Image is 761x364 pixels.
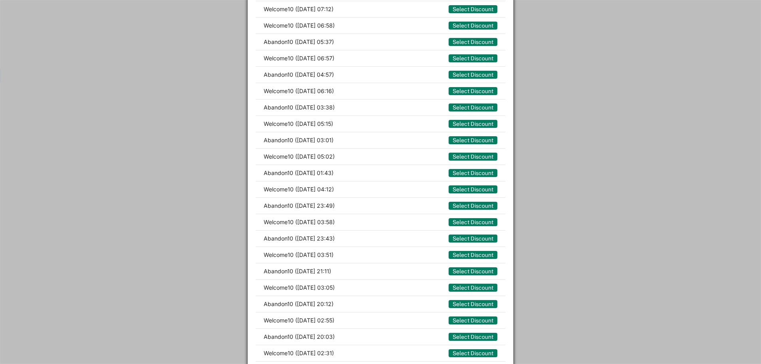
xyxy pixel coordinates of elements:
[264,105,449,110] div: Abandon10 ([DATE] 03:38)
[264,88,449,94] div: Welcome10 ([DATE] 06:16)
[264,318,449,323] div: Welcome10 ([DATE] 02:55)
[449,38,497,46] button: Select Discount
[449,22,497,30] button: Select Discount
[449,300,497,308] button: Select Discount
[449,103,497,111] button: Select Discount
[264,252,449,258] div: Welcome10 ([DATE] 03:51)
[449,284,497,292] button: Select Discount
[264,39,449,45] div: Abandon10 ([DATE] 05:37)
[264,72,449,78] div: Abandon10 ([DATE] 04:57)
[449,235,497,243] button: Select Discount
[264,301,449,307] div: Abandon10 ([DATE] 20:12)
[449,136,497,144] button: Select Discount
[449,87,497,95] button: Select Discount
[449,120,497,128] button: Select Discount
[449,202,497,210] button: Select Discount
[264,334,449,340] div: Abandon10 ([DATE] 20:03)
[264,269,449,274] div: Abandon10 ([DATE] 21:11)
[264,236,449,241] div: Abandon10 ([DATE] 23:43)
[449,251,497,259] button: Select Discount
[264,137,449,143] div: Abandon10 ([DATE] 03:01)
[264,350,449,356] div: Welcome10 ([DATE] 02:31)
[264,56,449,61] div: Welcome10 ([DATE] 06:57)
[449,71,497,79] button: Select Discount
[449,218,497,226] button: Select Discount
[449,316,497,324] button: Select Discount
[449,54,497,62] button: Select Discount
[264,154,449,159] div: Welcome10 ([DATE] 05:02)
[264,203,449,209] div: Abandon10 ([DATE] 23:49)
[264,285,449,290] div: Welcome10 ([DATE] 03:05)
[264,6,449,12] div: Welcome10 ([DATE] 07:12)
[449,5,497,13] button: Select Discount
[449,185,497,193] button: Select Discount
[264,121,449,127] div: Welcome10 ([DATE] 05:15)
[449,153,497,161] button: Select Discount
[449,333,497,341] button: Select Discount
[449,349,497,357] button: Select Discount
[264,23,449,28] div: Welcome10 ([DATE] 06:58)
[264,187,449,192] div: Welcome10 ([DATE] 04:12)
[264,219,449,225] div: Welcome10 ([DATE] 03:58)
[449,169,497,177] button: Select Discount
[264,170,449,176] div: Abandon10 ([DATE] 01:43)
[449,267,497,275] button: Select Discount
